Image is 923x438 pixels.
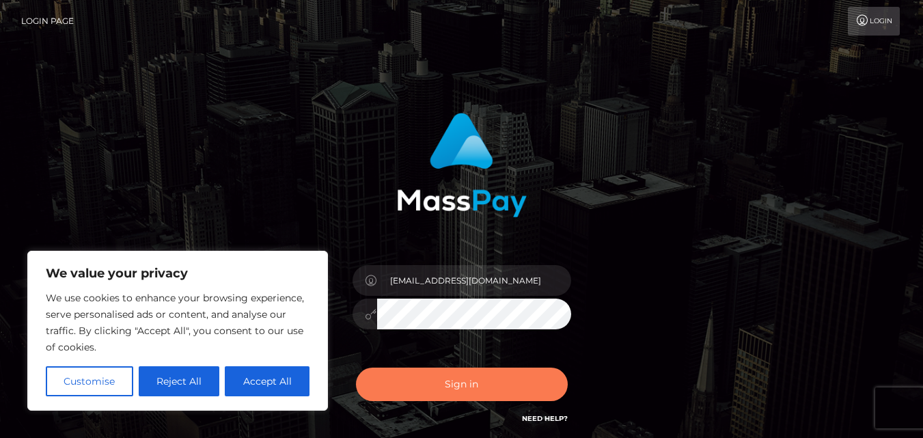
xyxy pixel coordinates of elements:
[522,414,568,423] a: Need Help?
[848,7,900,36] a: Login
[27,251,328,411] div: We value your privacy
[46,265,309,282] p: We value your privacy
[225,366,309,396] button: Accept All
[46,290,309,355] p: We use cookies to enhance your browsing experience, serve personalised ads or content, and analys...
[139,366,220,396] button: Reject All
[356,368,568,401] button: Sign in
[377,265,571,296] input: Username...
[46,366,133,396] button: Customise
[397,113,527,217] img: MassPay Login
[21,7,74,36] a: Login Page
